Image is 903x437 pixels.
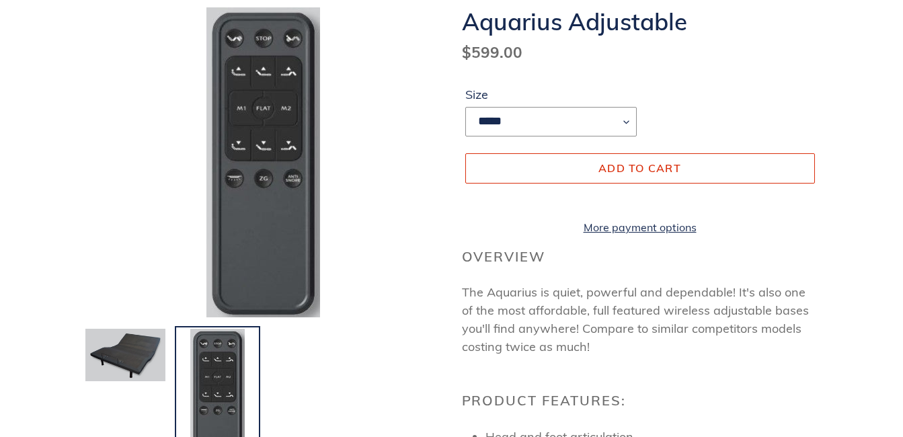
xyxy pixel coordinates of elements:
h1: Aquarius Adjustable [462,7,818,36]
h2: Product Features: [462,393,818,409]
button: Add to cart [465,153,815,183]
img: Load image into Gallery viewer, Aquarius Adjustable [84,327,167,382]
h2: Overview [462,249,818,265]
a: More payment options [465,219,815,235]
label: Size [465,85,637,104]
span: Add to cart [598,161,681,175]
p: The Aquarius is quiet, powerful and dependable! It's also one of the most affordable, full featur... [462,283,818,356]
span: $599.00 [462,42,522,62]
